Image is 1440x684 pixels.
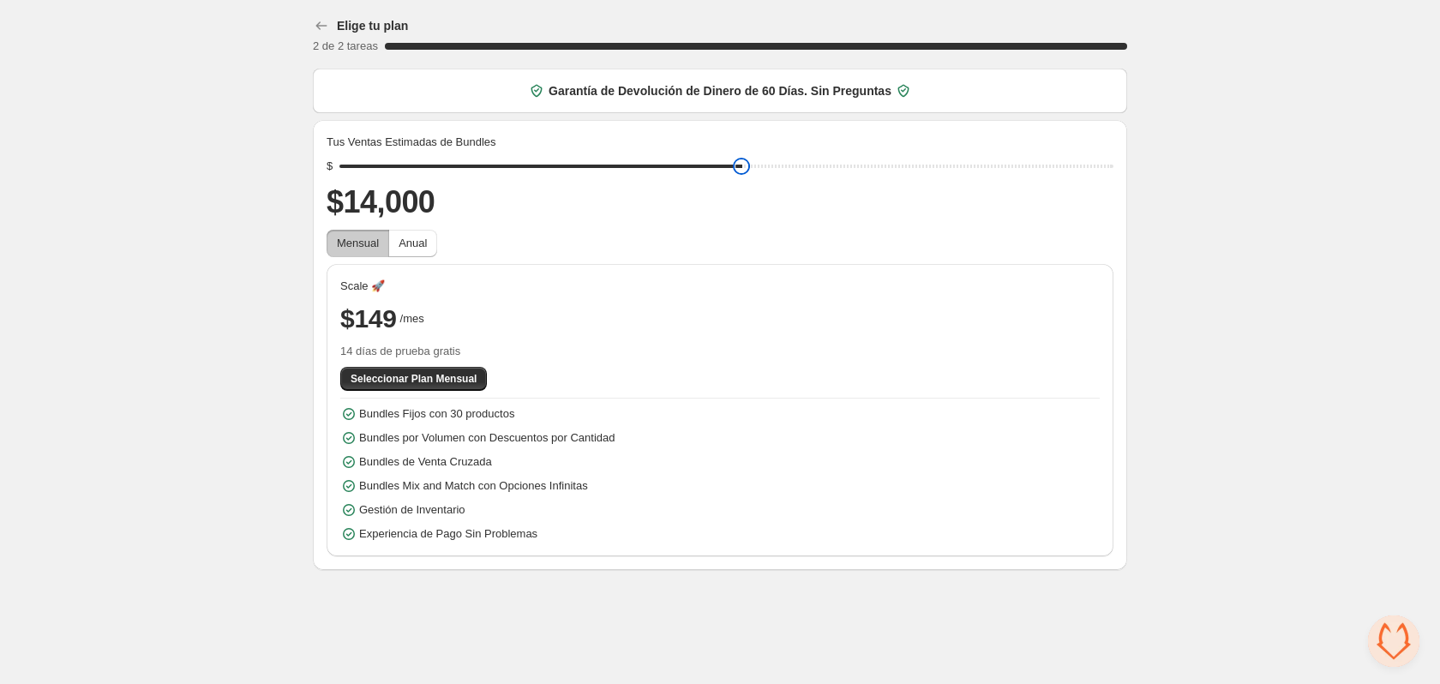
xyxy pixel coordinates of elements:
span: Scale 🚀 [340,278,385,295]
span: Mensual [337,237,379,249]
div: $ [327,158,333,175]
span: Bundles Fijos con 30 productos [359,405,514,423]
span: $149 [340,302,397,336]
span: Bundles de Venta Cruzada [359,453,492,471]
span: Gestión de Inventario [359,501,465,519]
span: Seleccionar Plan Mensual [351,372,477,386]
button: Mensual [327,230,389,257]
button: Anual [388,230,437,257]
button: Seleccionar Plan Mensual [340,367,487,391]
span: /mes [400,310,424,327]
span: Anual [399,237,427,249]
span: 2 de 2 tareas [313,39,378,52]
h2: $14,000 [327,182,1113,223]
span: Garantía de Devolución de Dinero de 60 Días. Sin Preguntas [549,82,891,99]
span: 14 días de prueba gratis [340,343,1100,360]
span: Bundles Mix and Match con Opciones Infinitas [359,477,588,495]
h3: Elige tu plan [337,17,408,34]
a: Chat abierto [1368,615,1419,667]
span: Experiencia de Pago Sin Problemas [359,525,537,543]
span: Tus Ventas Estimadas de Bundles [327,134,496,151]
span: Bundles por Volumen con Descuentos por Cantidad [359,429,615,447]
